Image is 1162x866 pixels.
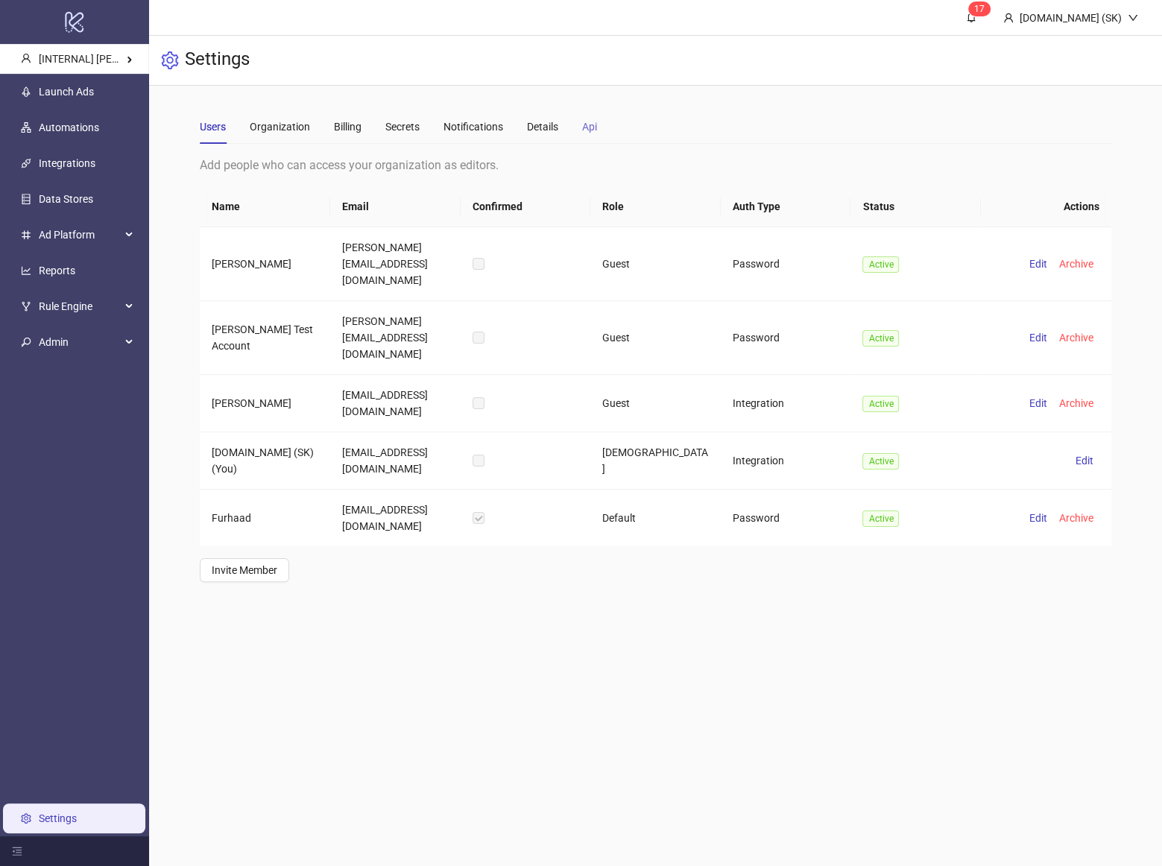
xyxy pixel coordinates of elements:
[185,48,250,73] h3: Settings
[200,490,330,546] td: Furhaad
[1128,13,1138,23] span: down
[1053,394,1099,412] button: Archive
[721,432,851,490] td: Integration
[1029,397,1047,409] span: Edit
[39,265,75,276] a: Reports
[200,118,226,135] div: Users
[590,301,721,375] td: Guest
[39,157,95,169] a: Integrations
[974,4,979,14] span: 1
[590,227,721,301] td: Guest
[330,301,461,375] td: [PERSON_NAME][EMAIL_ADDRESS][DOMAIN_NAME]
[161,51,179,69] span: setting
[1070,452,1099,470] button: Edit
[1053,329,1099,347] button: Archive
[1023,255,1053,273] button: Edit
[1014,10,1128,26] div: [DOMAIN_NAME] (SK)
[862,396,899,412] span: Active
[385,118,420,135] div: Secrets
[200,227,330,301] td: [PERSON_NAME]
[39,53,208,65] span: [INTERNAL] [PERSON_NAME] Kitchn
[1059,512,1093,524] span: Archive
[590,375,721,432] td: Guest
[1059,258,1093,270] span: Archive
[200,558,289,582] button: Invite Member
[330,432,461,490] td: [EMAIL_ADDRESS][DOMAIN_NAME]
[1029,512,1047,524] span: Edit
[39,121,99,133] a: Automations
[1023,329,1053,347] button: Edit
[862,511,899,527] span: Active
[212,564,277,576] span: Invite Member
[250,118,310,135] div: Organization
[721,375,851,432] td: Integration
[1053,509,1099,527] button: Archive
[330,186,461,227] th: Email
[461,186,591,227] th: Confirmed
[334,118,361,135] div: Billing
[39,812,77,824] a: Settings
[979,4,985,14] span: 7
[862,330,899,347] span: Active
[981,186,1111,227] th: Actions
[850,186,981,227] th: Status
[200,156,1111,174] div: Add people who can access your organization as editors.
[1076,455,1093,467] span: Edit
[527,118,558,135] div: Details
[21,230,31,240] span: number
[200,186,330,227] th: Name
[1059,397,1093,409] span: Archive
[21,337,31,347] span: key
[590,186,721,227] th: Role
[39,327,121,357] span: Admin
[1023,394,1053,412] button: Edit
[721,490,851,546] td: Password
[862,453,899,470] span: Active
[1029,332,1047,344] span: Edit
[200,432,330,490] td: [DOMAIN_NAME] (SK) (You)
[21,53,31,63] span: user
[12,846,22,856] span: menu-fold
[39,86,94,98] a: Launch Ads
[966,12,976,22] span: bell
[39,220,121,250] span: Ad Platform
[1029,258,1047,270] span: Edit
[21,301,31,312] span: fork
[721,186,851,227] th: Auth Type
[1053,255,1099,273] button: Archive
[590,432,721,490] td: [DEMOGRAPHIC_DATA]
[443,118,503,135] div: Notifications
[39,193,93,205] a: Data Stores
[200,375,330,432] td: [PERSON_NAME]
[330,490,461,546] td: [EMAIL_ADDRESS][DOMAIN_NAME]
[968,1,991,16] sup: 17
[1059,332,1093,344] span: Archive
[862,256,899,273] span: Active
[39,291,121,321] span: Rule Engine
[1003,13,1014,23] span: user
[721,227,851,301] td: Password
[200,301,330,375] td: [PERSON_NAME] Test Account
[330,375,461,432] td: [EMAIL_ADDRESS][DOMAIN_NAME]
[582,118,597,135] div: Api
[330,227,461,301] td: [PERSON_NAME][EMAIL_ADDRESS][DOMAIN_NAME]
[1023,509,1053,527] button: Edit
[721,301,851,375] td: Password
[590,490,721,546] td: Default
